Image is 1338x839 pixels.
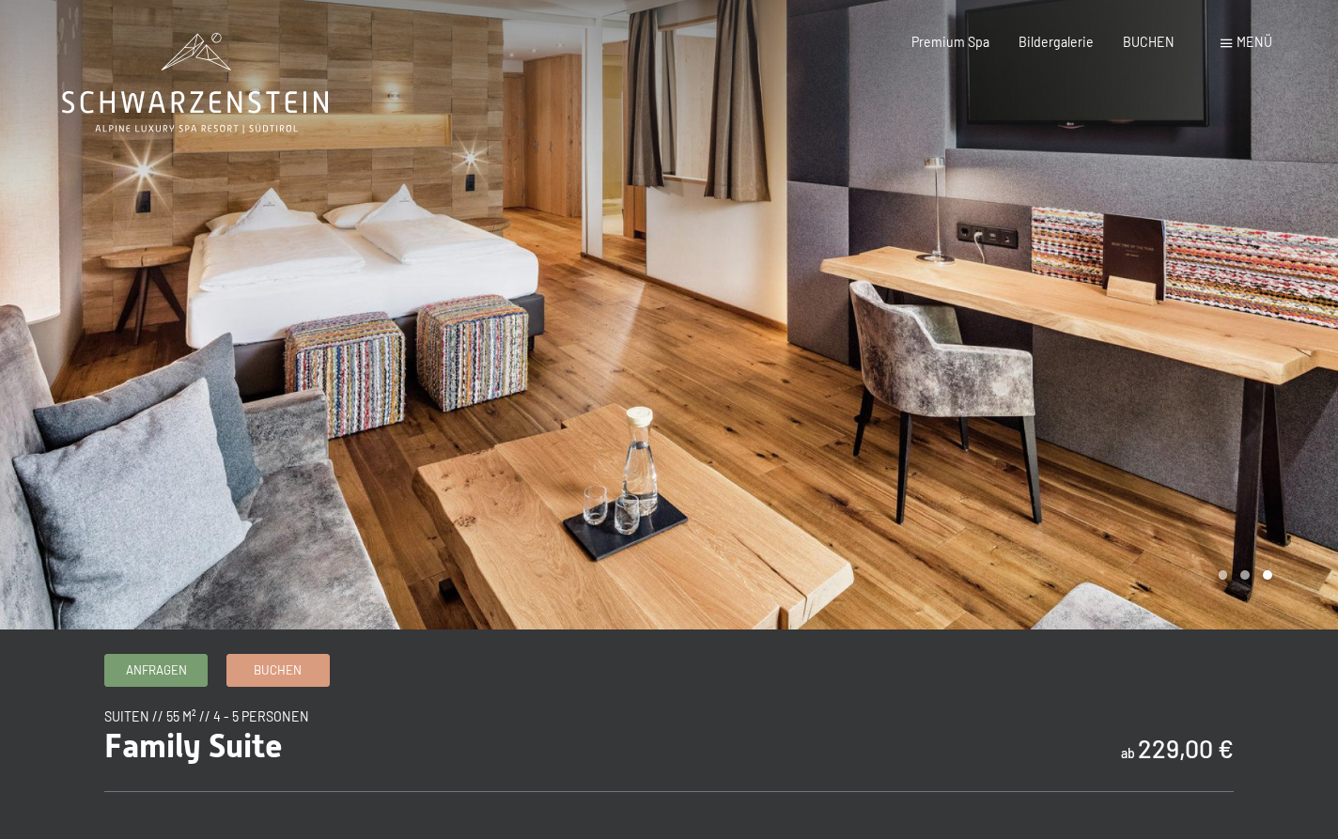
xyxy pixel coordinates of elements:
span: ab [1121,745,1135,761]
a: Anfragen [105,655,207,686]
span: Menü [1237,34,1272,50]
a: Premium Spa [911,34,989,50]
a: BUCHEN [1123,34,1175,50]
a: Buchen [227,655,329,686]
span: Family Suite [104,726,283,765]
span: Suiten // 55 m² // 4 - 5 Personen [104,708,309,724]
b: 229,00 € [1138,733,1234,763]
span: Anfragen [126,661,187,678]
a: Bildergalerie [1019,34,1094,50]
span: Buchen [254,661,302,678]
